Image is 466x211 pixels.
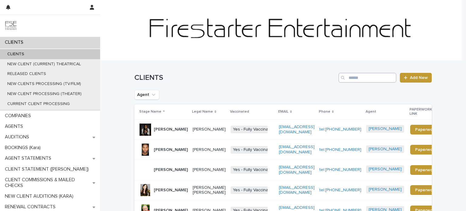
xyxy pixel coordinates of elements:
[279,125,315,134] a: [EMAIL_ADDRESS][DOMAIN_NAME]
[2,52,29,57] p: CLIENTS
[410,106,438,117] p: PAPERWORK LINK
[366,108,376,115] p: Agent
[134,140,451,160] tr: [PERSON_NAME][PERSON_NAME]Yes - Fully Vaccinated[EMAIL_ADDRESS][DOMAIN_NAME]tel:[PHONE_NUMBER][PE...
[139,108,161,115] p: Stage Name
[2,145,46,151] p: BOOKINGS (Kara)
[319,108,330,115] p: Phone
[2,62,86,67] p: NEW CLIENT (CURRENT) THEATRICAL
[231,166,277,174] span: Yes - Fully Vaccinated
[2,124,28,129] p: AGENTS
[134,90,159,100] button: Agent
[400,73,432,83] a: Add New
[369,126,402,131] a: [PERSON_NAME]
[2,81,86,87] p: NEW CLIENTS PROCESSING (TV/FILM)
[154,147,188,152] p: [PERSON_NAME]
[154,188,188,193] p: [PERSON_NAME]
[231,186,277,194] span: Yes - Fully Vaccinated
[2,91,86,97] p: NEW CLIENT PROCESSING (THEATER)
[319,127,361,131] a: tel:[PHONE_NUMBER]
[319,188,361,192] a: tel:[PHONE_NUMBER]
[415,188,437,192] span: Paperwork
[193,185,226,196] p: [PERSON_NAME] [PERSON_NAME]
[279,165,315,175] a: [EMAIL_ADDRESS][DOMAIN_NAME]
[192,108,213,115] p: Legal Name
[193,147,226,152] p: [PERSON_NAME]
[415,168,437,172] span: Paperwork
[134,73,336,82] h1: CLIENTS
[410,165,441,175] a: Paperwork
[339,73,396,83] input: Search
[278,108,289,115] p: EMAIL
[415,148,437,152] span: Paperwork
[2,101,75,107] p: CURRENT CLIENT PROCESSING
[2,166,94,172] p: CLIENT STATEMENT ([PERSON_NAME])
[231,126,277,133] span: Yes - Fully Vaccinated
[279,185,315,195] a: [EMAIL_ADDRESS][DOMAIN_NAME]
[2,71,51,77] p: RELEASED CLIENTS
[2,155,56,161] p: AGENT STATEMENTS
[410,185,441,195] a: Paperwork
[154,127,188,132] p: [PERSON_NAME]
[415,128,437,132] span: Paperwork
[319,148,361,152] a: tel:[PHONE_NUMBER]
[134,119,451,140] tr: [PERSON_NAME][PERSON_NAME]Yes - Fully Vaccinated[EMAIL_ADDRESS][DOMAIN_NAME]tel:[PHONE_NUMBER][PE...
[2,177,93,189] p: CLIENT COMMISSIONS & MAILED CHECKS
[154,167,188,172] p: [PERSON_NAME]
[2,204,60,210] p: RENEWAL CONTRACTS
[410,125,441,134] a: Paperwork
[410,76,428,80] span: Add New
[193,167,226,172] p: [PERSON_NAME]
[279,145,315,154] a: [EMAIL_ADDRESS][DOMAIN_NAME]
[369,167,402,172] a: [PERSON_NAME]
[319,168,361,172] a: tel:[PHONE_NUMBER]
[134,180,451,200] tr: [PERSON_NAME][PERSON_NAME] [PERSON_NAME]Yes - Fully Vaccinated[EMAIL_ADDRESS][DOMAIN_NAME]tel:[PH...
[410,145,441,155] a: Paperwork
[2,39,28,45] p: CLIENTS
[369,147,402,152] a: [PERSON_NAME]
[134,160,451,180] tr: [PERSON_NAME][PERSON_NAME]Yes - Fully Vaccinated[EMAIL_ADDRESS][DOMAIN_NAME]tel:[PHONE_NUMBER][PE...
[369,187,402,192] a: [PERSON_NAME]
[2,193,78,199] p: NEW CLIENT AUDITIONS (KARA)
[231,146,277,154] span: Yes - Fully Vaccinated
[2,134,34,140] p: AUDITIONS
[2,113,36,119] p: COMPANIES
[193,127,226,132] p: [PERSON_NAME]
[230,108,249,115] p: Vaccinated
[5,20,17,32] img: 9JgRvJ3ETPGCJDhvPVA5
